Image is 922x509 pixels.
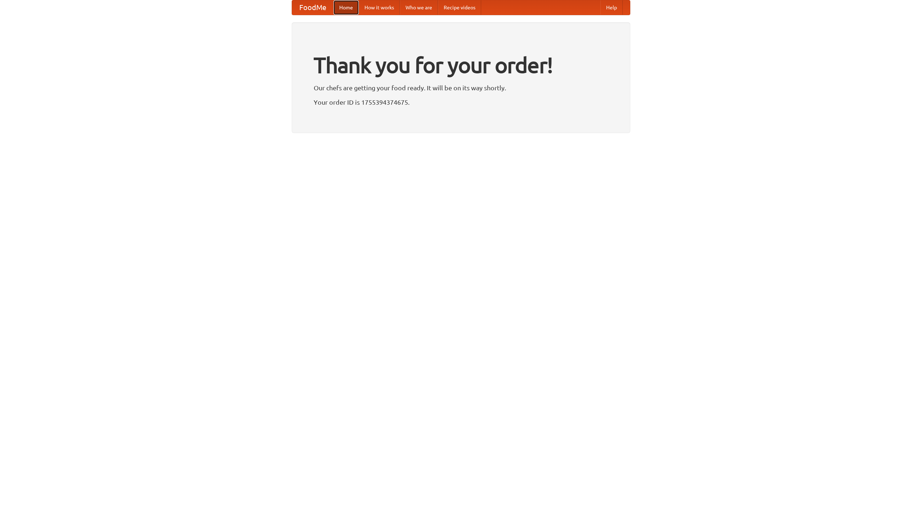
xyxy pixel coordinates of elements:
[359,0,400,15] a: How it works
[334,0,359,15] a: Home
[400,0,438,15] a: Who we are
[314,82,608,93] p: Our chefs are getting your food ready. It will be on its way shortly.
[292,0,334,15] a: FoodMe
[438,0,481,15] a: Recipe videos
[314,97,608,108] p: Your order ID is 1755394374675.
[600,0,623,15] a: Help
[314,48,608,82] h1: Thank you for your order!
